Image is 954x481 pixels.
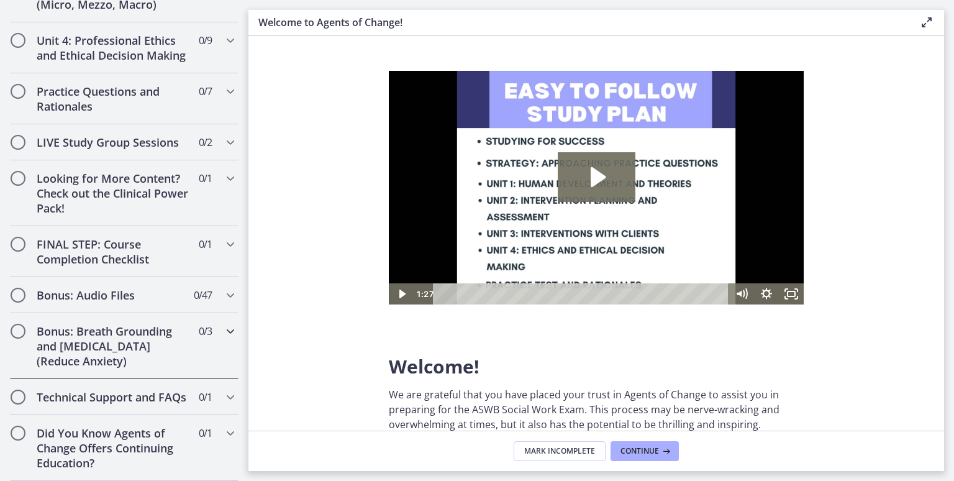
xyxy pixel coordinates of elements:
[37,135,188,150] h2: LIVE Study Group Sessions
[258,15,899,30] h3: Welcome to Agents of Change!
[524,446,595,456] span: Mark Incomplete
[37,84,188,114] h2: Practice Questions and Rationales
[199,171,212,186] span: 0 / 1
[37,171,188,216] h2: Looking for More Content? Check out the Clinical Power Pack!
[199,390,212,405] span: 0 / 1
[365,213,390,234] button: Show settings menu
[37,288,188,303] h2: Bonus: Audio Files
[199,84,212,99] span: 0 / 7
[37,237,188,267] h2: FINAL STEP: Course Completion Checklist
[199,426,212,441] span: 0 / 1
[199,237,212,252] span: 0 / 1
[389,354,479,379] span: Welcome!
[194,288,212,303] span: 0 / 47
[199,33,212,48] span: 0 / 9
[37,390,188,405] h2: Technical Support and FAQs
[389,387,804,432] p: We are grateful that you have placed your trust in Agents of Change to assist you in preparing fo...
[611,441,679,461] button: Continue
[390,213,415,234] button: Fullscreen
[340,213,365,234] button: Mute
[199,135,212,150] span: 0 / 2
[37,33,188,63] h2: Unit 4: Professional Ethics and Ethical Decision Making
[37,426,188,470] h2: Did You Know Agents of Change Offers Continuing Education?
[37,324,188,369] h2: Bonus: Breath Grounding and [MEDICAL_DATA] (Reduce Anxiety)
[514,441,606,461] button: Mark Incomplete
[53,213,334,234] div: Playbar
[620,446,659,456] span: Continue
[199,324,212,339] span: 0 / 3
[169,81,247,131] button: Play Video: c1o6hcmjueu5qasqsu00.mp4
